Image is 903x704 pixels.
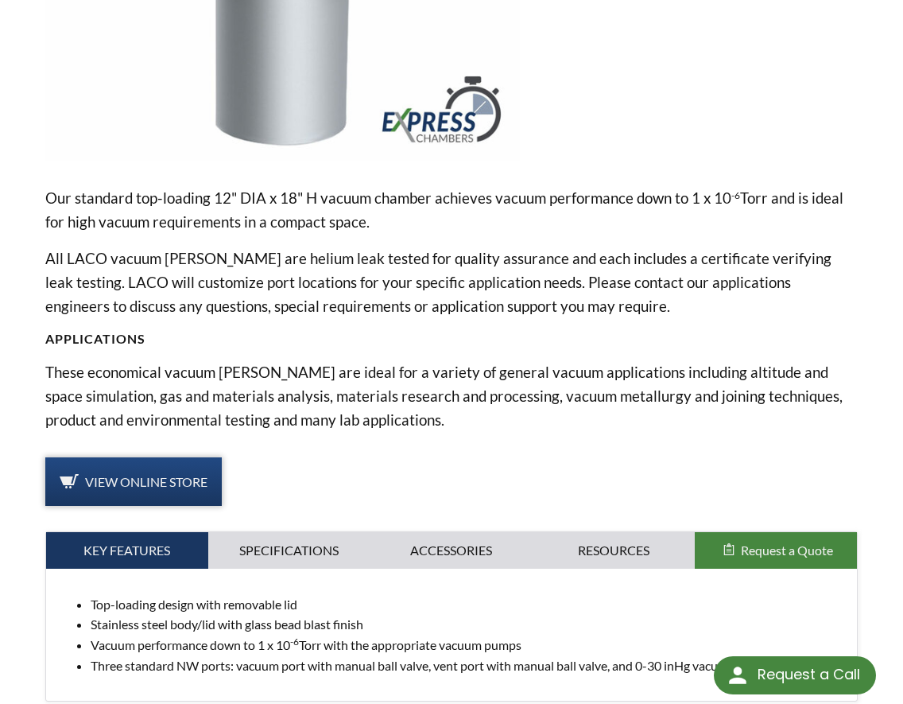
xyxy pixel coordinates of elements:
[533,532,695,569] a: Resources
[714,656,876,694] div: Request a Call
[45,331,858,348] h4: Applications
[725,663,750,688] img: round button
[85,474,207,489] span: View Online Store
[91,655,844,676] li: Three standard NW ports: vacuum port with manual ball valve, vent port with manual ball valve, an...
[45,247,858,318] p: All LACO vacuum [PERSON_NAME] are helium leak tested for quality assurance and each includes a ce...
[45,186,858,234] p: Our standard top-loading 12" DIA x 18" H vacuum chamber achieves vacuum performance down to 1 x 1...
[208,532,370,569] a: Specifications
[46,532,208,569] a: Key Features
[91,635,844,655] li: Vacuum performance down to 1 x 10 Torr with the appropriate vacuum pumps
[290,636,299,648] sup: -6
[91,614,844,635] li: Stainless steel body/lid with glass bead blast finish
[91,594,844,615] li: Top-loading design with removable lid
[758,656,860,693] div: Request a Call
[731,189,740,201] sup: -6
[695,532,857,569] button: Request a Quote
[370,532,533,569] a: Accessories
[45,457,222,507] a: View Online Store
[741,543,833,558] span: Request a Quote
[45,360,858,432] p: These economical vacuum [PERSON_NAME] are ideal for a variety of general vacuum applications incl...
